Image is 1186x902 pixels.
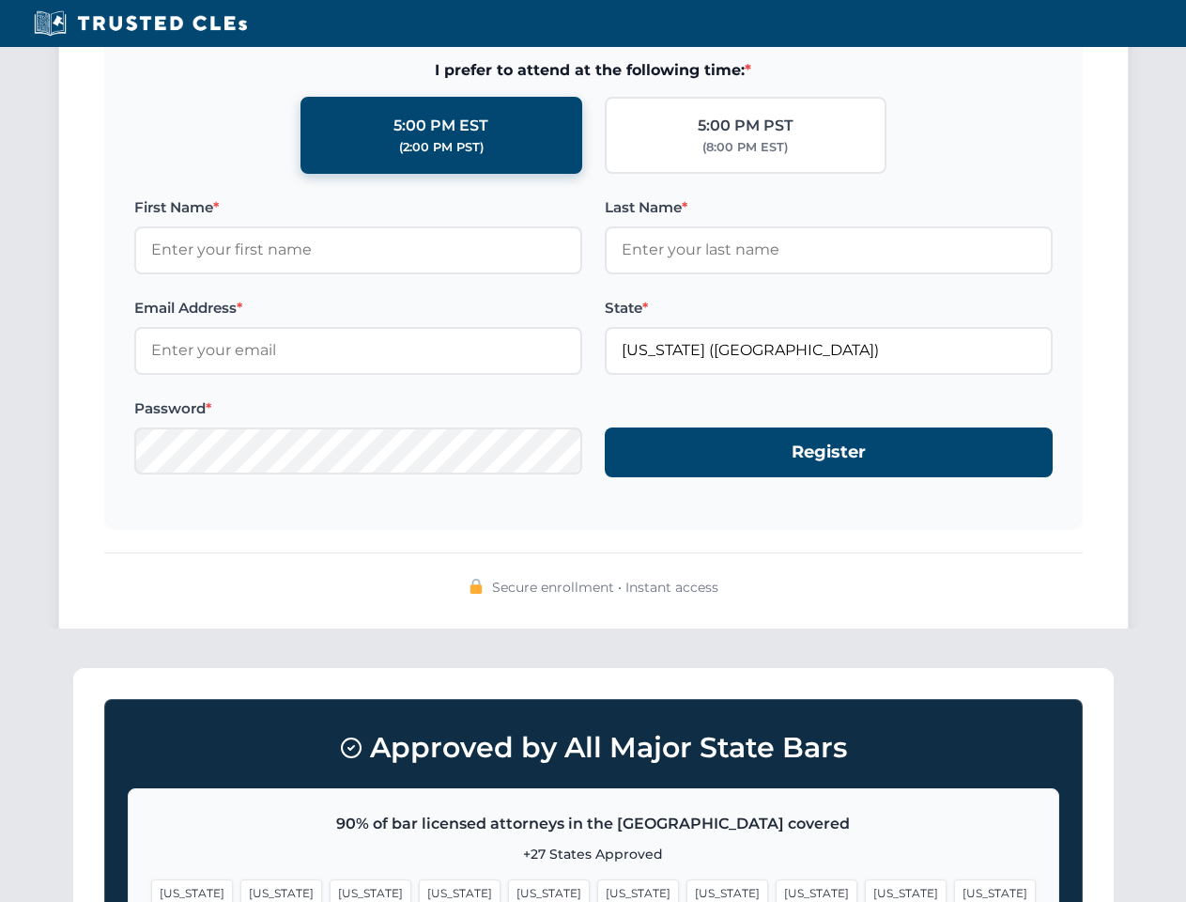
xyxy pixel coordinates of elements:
[134,226,582,273] input: Enter your first name
[28,9,253,38] img: Trusted CLEs
[605,196,1053,219] label: Last Name
[469,579,484,594] img: 🔒
[134,196,582,219] label: First Name
[605,226,1053,273] input: Enter your last name
[134,297,582,319] label: Email Address
[134,58,1053,83] span: I prefer to attend at the following time:
[134,327,582,374] input: Enter your email
[399,138,484,157] div: (2:00 PM PST)
[492,577,718,598] span: Secure enrollment • Instant access
[134,397,582,420] label: Password
[605,327,1053,374] input: Florida (FL)
[393,114,488,138] div: 5:00 PM EST
[151,844,1036,864] p: +27 States Approved
[698,114,793,138] div: 5:00 PM PST
[605,297,1053,319] label: State
[605,428,1053,477] button: Register
[702,138,788,157] div: (8:00 PM EST)
[151,812,1036,836] p: 90% of bar licensed attorneys in the [GEOGRAPHIC_DATA] covered
[128,723,1059,773] h3: Approved by All Major State Bars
